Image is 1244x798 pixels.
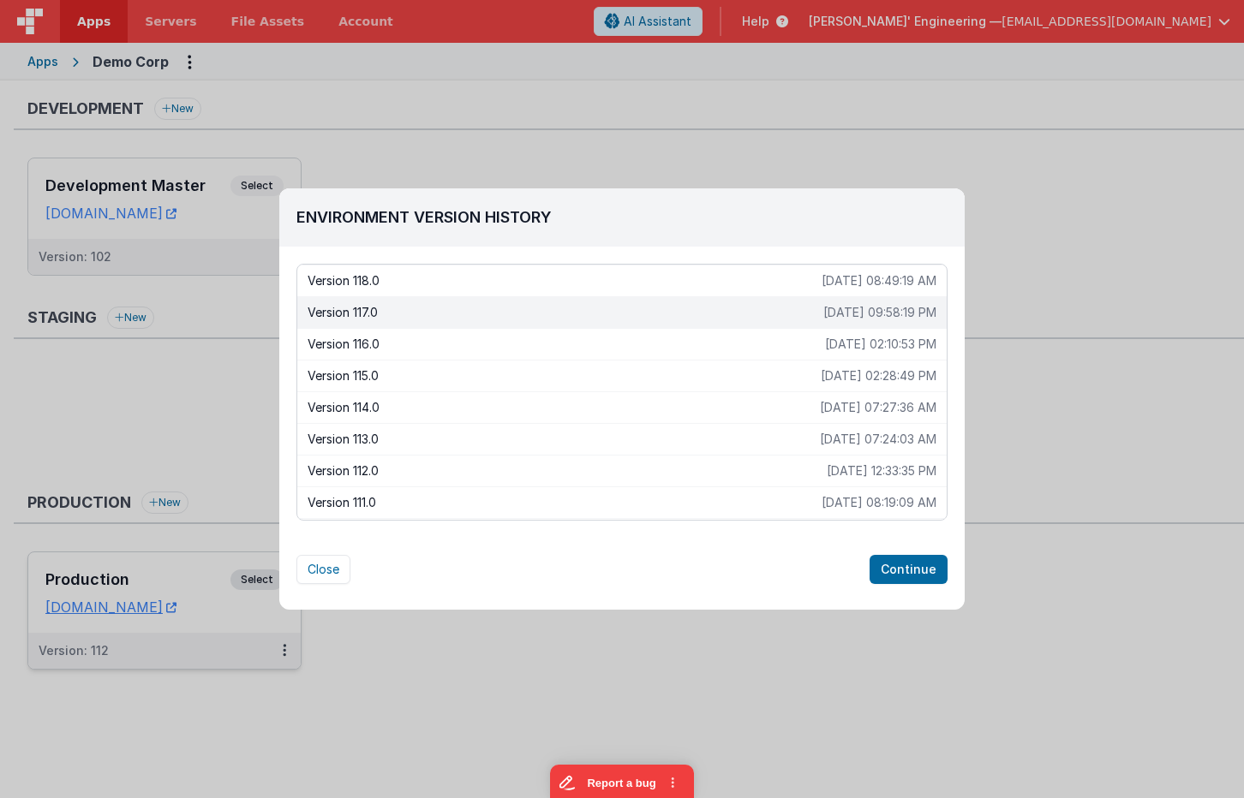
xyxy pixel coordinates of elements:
[820,399,936,416] p: [DATE] 07:27:36 AM
[308,367,821,384] p: Version 115.0
[827,462,936,479] p: [DATE] 12:33:35 PM
[822,272,936,289] p: [DATE] 08:49:19 AM
[822,494,936,511] p: [DATE] 08:19:09 AM
[308,399,820,416] p: Version 114.0
[296,555,350,584] button: Close
[823,304,936,321] p: [DATE] 09:58:19 PM
[308,304,823,321] p: Version 117.0
[308,431,820,448] p: Version 113.0
[308,336,825,353] p: Version 116.0
[308,494,822,511] p: Version 111.0
[308,272,822,289] p: Version 118.0
[821,367,936,384] p: [DATE] 02:28:49 PM
[308,462,827,479] p: Version 112.0
[296,205,948,229] h2: Environment Version History
[870,555,948,584] button: Continue
[825,336,936,353] p: [DATE] 02:10:53 PM
[820,431,936,448] p: [DATE] 07:24:03 AM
